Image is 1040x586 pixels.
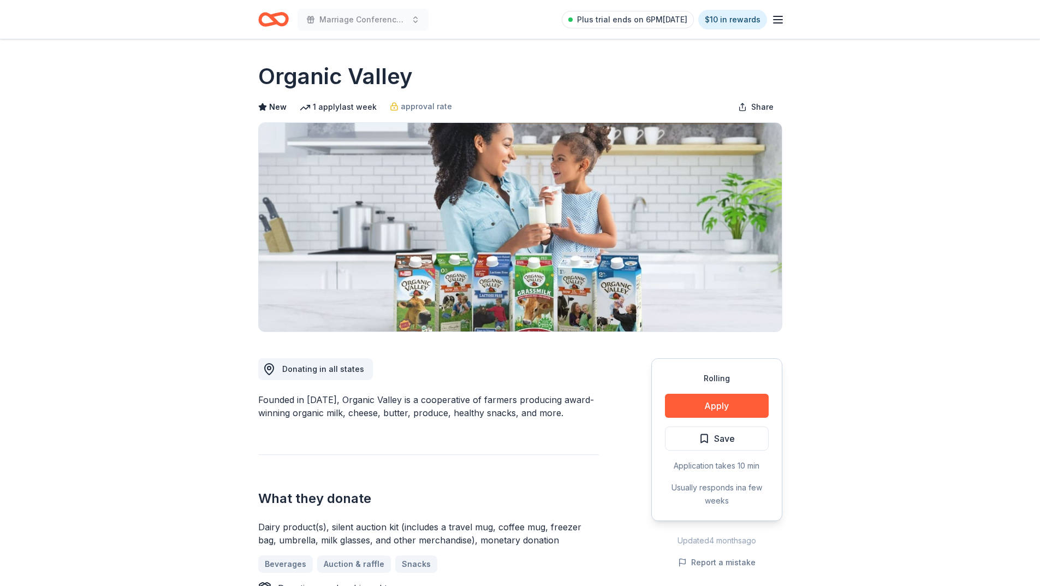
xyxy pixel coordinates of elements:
[665,394,769,418] button: Apply
[258,490,599,507] h2: What they donate
[317,555,391,573] a: Auction & raffle
[282,364,364,374] span: Donating in all states
[258,7,289,32] a: Home
[390,100,452,113] a: approval rate
[258,555,313,573] a: Beverages
[714,431,735,446] span: Save
[395,555,437,573] a: Snacks
[259,123,782,332] img: Image for Organic Valley
[319,13,407,26] span: Marriage Conference 2025
[401,100,452,113] span: approval rate
[258,520,599,547] div: Dairy product(s), silent auction kit (includes a travel mug, coffee mug, freezer bag, umbrella, m...
[269,100,287,114] span: New
[577,13,687,26] span: Plus trial ends on 6PM[DATE]
[698,10,767,29] a: $10 in rewards
[562,11,694,28] a: Plus trial ends on 6PM[DATE]
[751,100,774,114] span: Share
[665,481,769,507] div: Usually responds in a few weeks
[651,534,782,547] div: Updated 4 months ago
[729,96,782,118] button: Share
[665,372,769,385] div: Rolling
[678,556,756,569] button: Report a mistake
[665,459,769,472] div: Application takes 10 min
[298,9,429,31] button: Marriage Conference 2025
[258,393,599,419] div: Founded in [DATE], Organic Valley is a cooperative of farmers producing award-winning organic mil...
[665,427,769,451] button: Save
[300,100,377,114] div: 1 apply last week
[258,61,413,92] h1: Organic Valley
